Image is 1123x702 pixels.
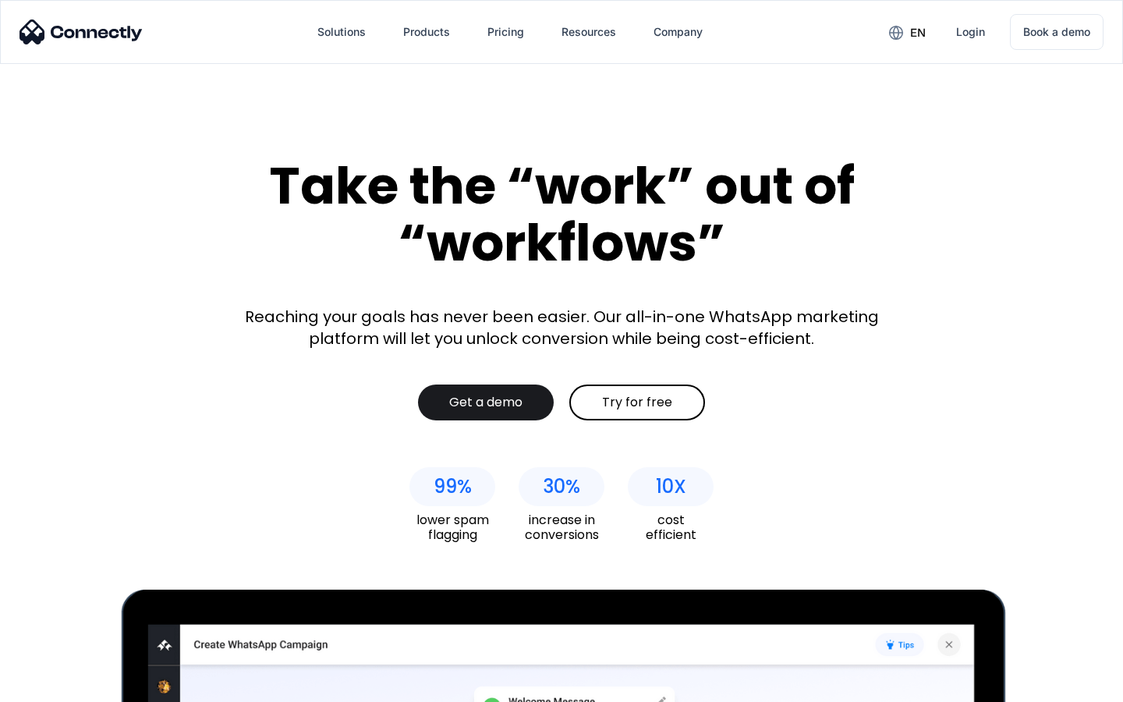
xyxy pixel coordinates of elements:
[475,13,537,51] a: Pricing
[211,158,912,271] div: Take the “work” out of “workflows”
[654,21,703,43] div: Company
[628,512,714,542] div: cost efficient
[234,306,889,349] div: Reaching your goals has never been easier. Our all-in-one WhatsApp marketing platform will let yo...
[656,476,686,498] div: 10X
[944,13,997,51] a: Login
[403,21,450,43] div: Products
[569,385,705,420] a: Try for free
[409,512,495,542] div: lower spam flagging
[317,21,366,43] div: Solutions
[543,476,580,498] div: 30%
[910,22,926,44] div: en
[19,19,143,44] img: Connectly Logo
[434,476,472,498] div: 99%
[487,21,524,43] div: Pricing
[602,395,672,410] div: Try for free
[561,21,616,43] div: Resources
[519,512,604,542] div: increase in conversions
[449,395,523,410] div: Get a demo
[418,385,554,420] a: Get a demo
[1010,14,1104,50] a: Book a demo
[956,21,985,43] div: Login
